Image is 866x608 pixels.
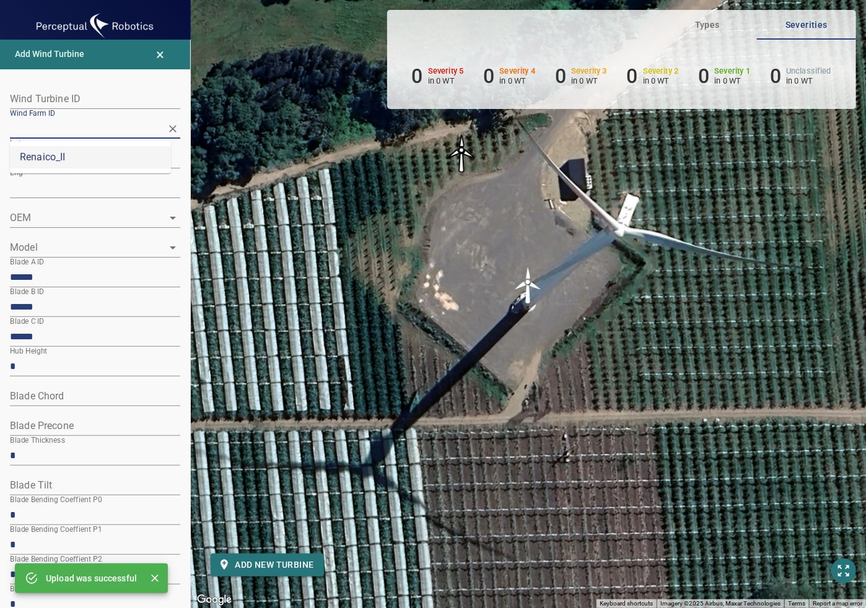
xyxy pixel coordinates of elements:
[571,67,607,76] h6: Severity 3
[698,64,709,88] h6: 0
[428,76,464,85] p: in 0 WT
[33,10,157,42] img: goldwind-logo
[510,267,547,304] img: windFarmIcon.svg
[643,67,679,76] h6: Severity 2
[500,67,536,76] h6: Severity 4
[770,64,781,88] h6: 0
[10,146,171,168] li: Renaico_II
[627,64,679,88] li: Severity 2
[555,64,607,88] li: Severity 3
[571,76,607,85] p: in 0 WT
[786,76,831,85] p: in 0 WT
[510,267,547,304] gmp-advanced-marker: T45
[715,76,751,85] p: in 0 WT
[483,64,494,88] h6: 0
[194,592,235,608] a: Open this area in Google Maps (opens a new window)
[770,64,831,88] li: Severity Unclassified
[698,64,750,88] li: Severity 1
[665,17,750,33] span: Types
[643,76,679,85] p: in 0 WT
[483,64,535,88] li: Severity 4
[600,599,653,608] button: Keyboard shortcuts
[211,554,324,576] button: Add new turbine
[660,600,781,607] span: Imagery ©2025 Airbus, Maxar Technologies
[555,64,566,88] h6: 0
[221,557,314,573] span: Add new turbine
[412,64,423,88] h6: 0
[813,600,862,607] a: Report a map error
[428,67,464,76] h6: Severity 5
[788,600,805,607] a: Terms
[194,592,235,608] img: Google
[764,17,849,33] span: Severities
[627,64,638,88] h6: 0
[443,135,480,172] img: windFarmIconHighlighted.svg
[412,64,464,88] li: Severity 5
[786,67,831,76] h6: Unclassified
[715,67,751,76] h6: Severity 1
[500,76,536,85] p: in 0 WT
